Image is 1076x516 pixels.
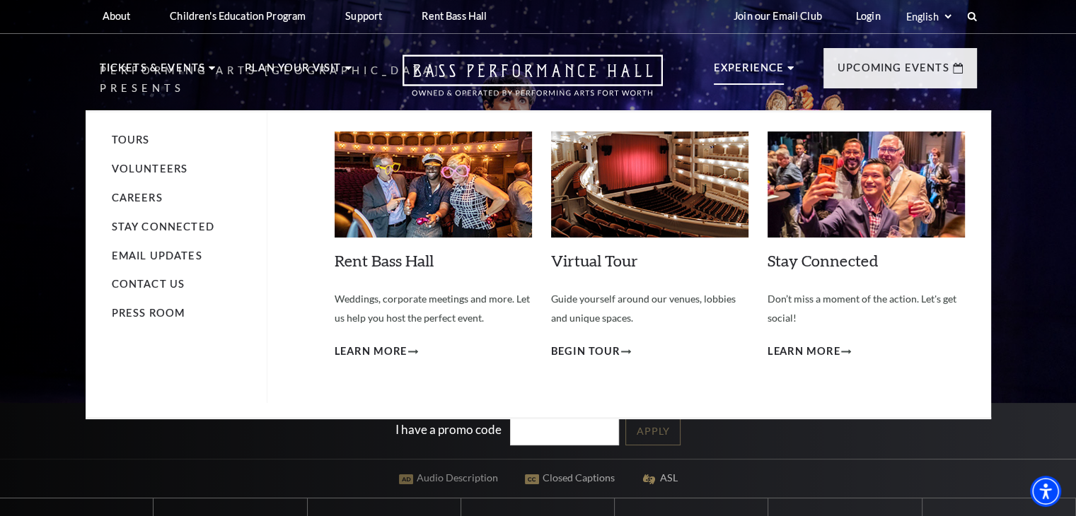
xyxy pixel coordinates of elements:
p: Upcoming Events [838,59,949,85]
a: Learn More Stay Connected [768,343,852,360]
img: Stay Connected [768,131,965,238]
a: Careers [112,192,163,204]
p: Support [345,10,382,22]
a: Open this option [352,54,714,110]
span: Begin Tour [551,343,620,360]
span: Learn More [768,343,840,360]
a: Begin Tour [551,343,632,360]
a: Press Room [112,307,185,319]
img: Rent Bass Hall [335,131,532,238]
p: Guide yourself around our venues, lobbies and unique spaces. [551,290,748,327]
p: Tickets & Events [100,59,206,85]
p: Rent Bass Hall [422,10,487,22]
a: Stay Connected [768,251,878,270]
div: Accessibility Menu [1030,476,1061,507]
p: Don’t miss a moment of the action. Let's get social! [768,290,965,327]
a: Email Updates [112,250,202,262]
select: Select: [903,10,954,23]
a: Stay Connected [112,221,214,233]
a: Virtual Tour [551,251,638,270]
img: Virtual Tour [551,131,748,238]
a: Tours [112,134,150,146]
a: Volunteers [112,163,188,175]
span: Learn More [335,343,407,360]
a: Contact Us [112,278,185,290]
p: Plan Your Visit [245,59,342,85]
a: Learn More Rent Bass Hall [335,343,419,360]
p: Weddings, corporate meetings and more. Let us help you host the perfect event. [335,290,532,327]
label: I have a promo code [395,422,502,437]
p: About [103,10,131,22]
p: Experience [714,59,785,85]
a: Rent Bass Hall [335,251,434,270]
p: Children's Education Program [170,10,306,22]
